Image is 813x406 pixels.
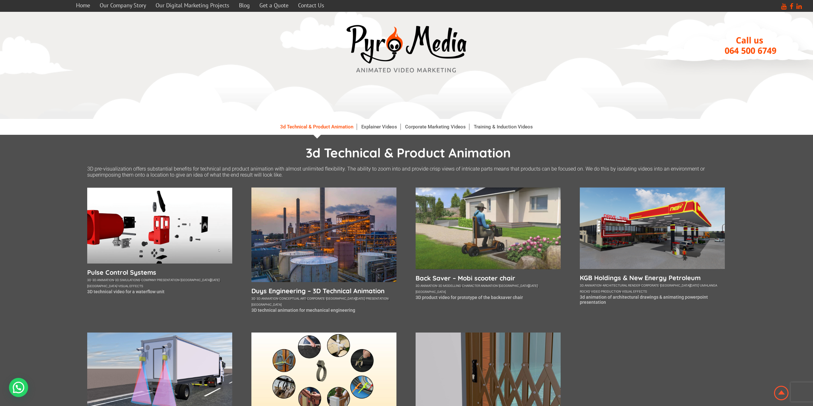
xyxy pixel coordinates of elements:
[277,124,357,130] a: 3d Technical & Product Animation
[773,385,790,402] img: Animation Studio South Africa
[141,278,180,282] a: company presentation
[251,295,396,307] div: , , , , , ,
[90,145,726,161] h1: 3d Technical & Product Animation
[580,295,725,305] p: 3d animation of architectural drawings & animating powerpoint presentation
[416,295,561,300] p: 3D product video for prototype of the backsaver chair
[343,21,471,78] a: video marketing media company westville durban logo
[416,290,446,294] a: [GEOGRAPHIC_DATA]
[251,287,396,295] a: Duys Engineering – 3D Technical Animation
[499,284,538,287] a: [GEOGRAPHIC_DATA][DATE]
[660,284,699,287] a: [GEOGRAPHIC_DATA][DATE]
[602,284,640,287] a: architectural render
[87,268,232,276] a: Pulse Control Systems
[87,278,91,282] a: 3d
[641,284,659,287] a: corporate
[251,303,281,306] a: [GEOGRAPHIC_DATA]
[358,124,401,130] a: Explainer Videos
[251,297,256,300] a: 3d
[416,282,561,294] div: , , , ,
[326,297,365,300] a: [GEOGRAPHIC_DATA][DATE]
[87,289,232,294] p: 3D technical video for a waterflow unit
[115,278,140,282] a: 3d simulations
[257,297,278,300] a: 3d animation
[580,282,725,294] div: , , , , , ,
[87,284,117,288] a: [GEOGRAPHIC_DATA]
[87,166,726,178] p: 3D pre-visualization offers substantial benefits for technical and product animation with almost ...
[366,297,388,300] a: presentation
[307,297,325,300] a: corporate
[416,284,437,287] a: 3d animation
[92,278,114,282] a: 3d animation
[343,21,471,77] img: video marketing media company westville durban logo
[591,290,621,293] a: video production
[438,284,461,287] a: 3d modelling
[118,284,143,288] a: visual effects
[462,284,498,287] a: character animation
[180,278,219,282] a: [GEOGRAPHIC_DATA][DATE]
[402,124,469,130] a: Corporate Marketing Videos
[251,308,396,313] p: 3D technical animation for mechanical engineering
[580,274,725,282] a: KGB Holdings & New Energy Petroleum
[580,284,717,293] a: umhlanga rocks
[471,124,536,130] a: Training & Induction Videos
[279,297,306,300] a: conceptual art
[87,276,232,288] div: , , , , , ,
[622,290,647,293] a: visual effects
[416,274,561,282] a: Back Saver – Mobi scooter chair
[580,284,602,287] a: 3d animation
